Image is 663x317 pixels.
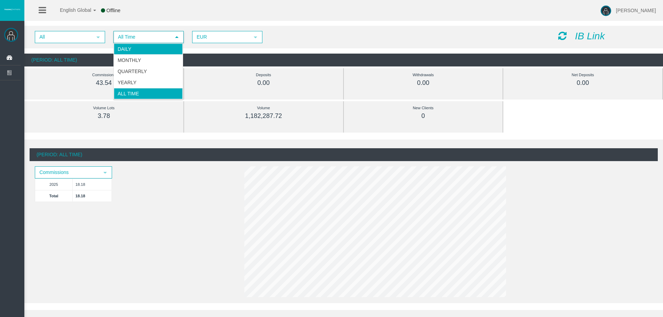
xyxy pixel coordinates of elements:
div: Volume [200,104,327,112]
div: 1,182,287.72 [200,112,327,120]
span: select [95,34,101,40]
span: Commissions [35,167,99,178]
div: Volume Lots [40,104,168,112]
div: Deposits [200,71,327,79]
li: Monthly [114,55,183,66]
td: Total [35,190,73,201]
span: All [35,32,92,42]
td: 18.18 [72,179,111,190]
div: Commissions [40,71,168,79]
div: 0 [360,112,487,120]
span: select [174,34,180,40]
td: 2025 [35,179,73,190]
span: select [253,34,258,40]
div: New Clients [360,104,487,112]
i: IB Link [575,31,605,41]
img: user-image [601,6,611,16]
div: (Period: All Time) [24,54,663,66]
li: All Time [114,88,183,99]
div: 3.78 [40,112,168,120]
li: Quarterly [114,66,183,77]
div: Net Deposits [519,71,647,79]
span: English Global [51,7,91,13]
div: Withdrawals [360,71,487,79]
span: EUR [193,32,249,42]
img: logo.svg [3,8,21,11]
div: (Period: All Time) [30,148,658,161]
div: 0.00 [360,79,487,87]
span: [PERSON_NAME] [616,8,656,13]
div: 0.00 [519,79,647,87]
li: Daily [114,43,183,55]
div: 43.54 [40,79,168,87]
span: select [102,170,108,175]
li: Yearly [114,77,183,88]
i: Reload Dashboard [558,31,567,41]
span: Offline [106,8,120,13]
div: 0.00 [200,79,327,87]
span: All Time [114,32,171,42]
td: 18.18 [72,190,111,201]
